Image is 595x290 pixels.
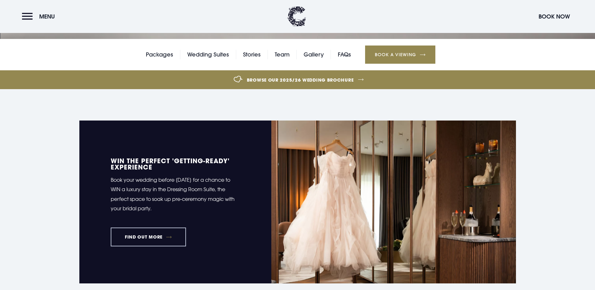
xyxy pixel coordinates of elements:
[275,50,290,59] a: Team
[146,50,173,59] a: Packages
[535,10,573,23] button: Book Now
[287,6,306,27] img: Clandeboye Lodge
[111,175,240,213] p: Book your wedding before [DATE] for a chance to WIN a luxury stay in the Dressing Room Suite, the...
[304,50,324,59] a: Gallery
[22,10,58,23] button: Menu
[39,13,55,20] span: Menu
[243,50,261,59] a: Stories
[187,50,229,59] a: Wedding Suites
[111,158,240,170] h5: WIN the perfect 'Getting-Ready' experience
[111,228,186,246] a: FIND OUT MORE
[271,121,516,283] img: Wedding Venue Northern Ireland
[338,50,351,59] a: FAQs
[365,46,435,64] a: Book a Viewing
